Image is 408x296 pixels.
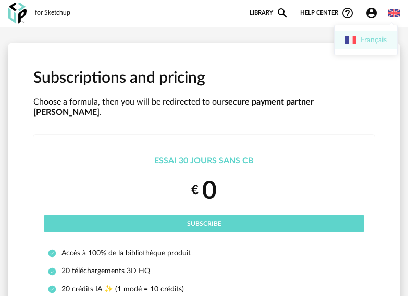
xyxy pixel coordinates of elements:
[345,34,356,46] img: Français
[365,7,378,19] span: Account Circle icon
[191,183,199,199] small: €
[48,249,360,258] li: Accès à 100% de la bibliothèque produit
[35,9,70,17] div: for Sketchup
[48,285,360,294] li: 20 crédits IA ✨ (1 modé = 10 crédits)
[33,97,375,119] p: Choose a formula, then you will be redirected to our .
[202,178,217,203] span: 0
[48,266,360,276] li: 20 téléchargements 3D HQ
[44,215,364,232] button: Subscribe
[8,3,27,24] img: OXP
[388,7,400,19] img: us
[44,156,364,166] div: Essai 30 jours sans CB
[341,7,354,19] span: Help Circle Outline icon
[187,221,221,227] span: Subscribe
[300,7,354,19] span: Help centerHelp Circle Outline icon
[33,68,375,88] h1: Subscriptions and pricing
[365,7,382,19] span: Account Circle icon
[335,31,397,49] li: Français
[276,7,289,19] span: Magnify icon
[250,7,289,19] a: LibraryMagnify icon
